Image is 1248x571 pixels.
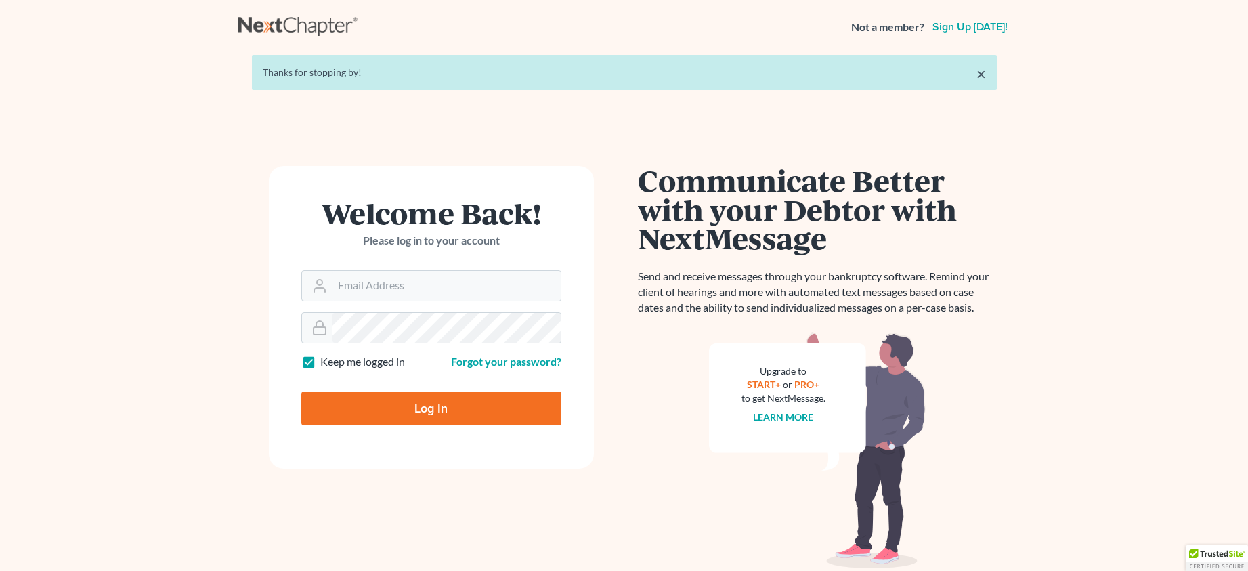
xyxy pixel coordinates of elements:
p: Please log in to your account [301,233,561,249]
strong: Not a member? [851,20,924,35]
a: Forgot your password? [451,355,561,368]
div: to get NextMessage. [741,392,825,405]
h1: Communicate Better with your Debtor with NextMessage [638,166,997,253]
a: Learn more [753,411,813,423]
input: Log In [301,392,561,425]
a: PRO+ [794,379,819,390]
h1: Welcome Back! [301,198,561,228]
a: START+ [747,379,781,390]
p: Send and receive messages through your bankruptcy software. Remind your client of hearings and mo... [638,269,997,316]
div: Thanks for stopping by! [263,66,986,79]
label: Keep me logged in [320,354,405,370]
input: Email Address [332,271,561,301]
div: TrustedSite Certified [1186,545,1248,571]
img: nextmessage_bg-59042aed3d76b12b5cd301f8e5b87938c9018125f34e5fa2b7a6b67550977c72.svg [709,332,926,569]
a: Sign up [DATE]! [930,22,1010,33]
a: × [976,66,986,82]
div: Upgrade to [741,364,825,378]
span: or [783,379,792,390]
